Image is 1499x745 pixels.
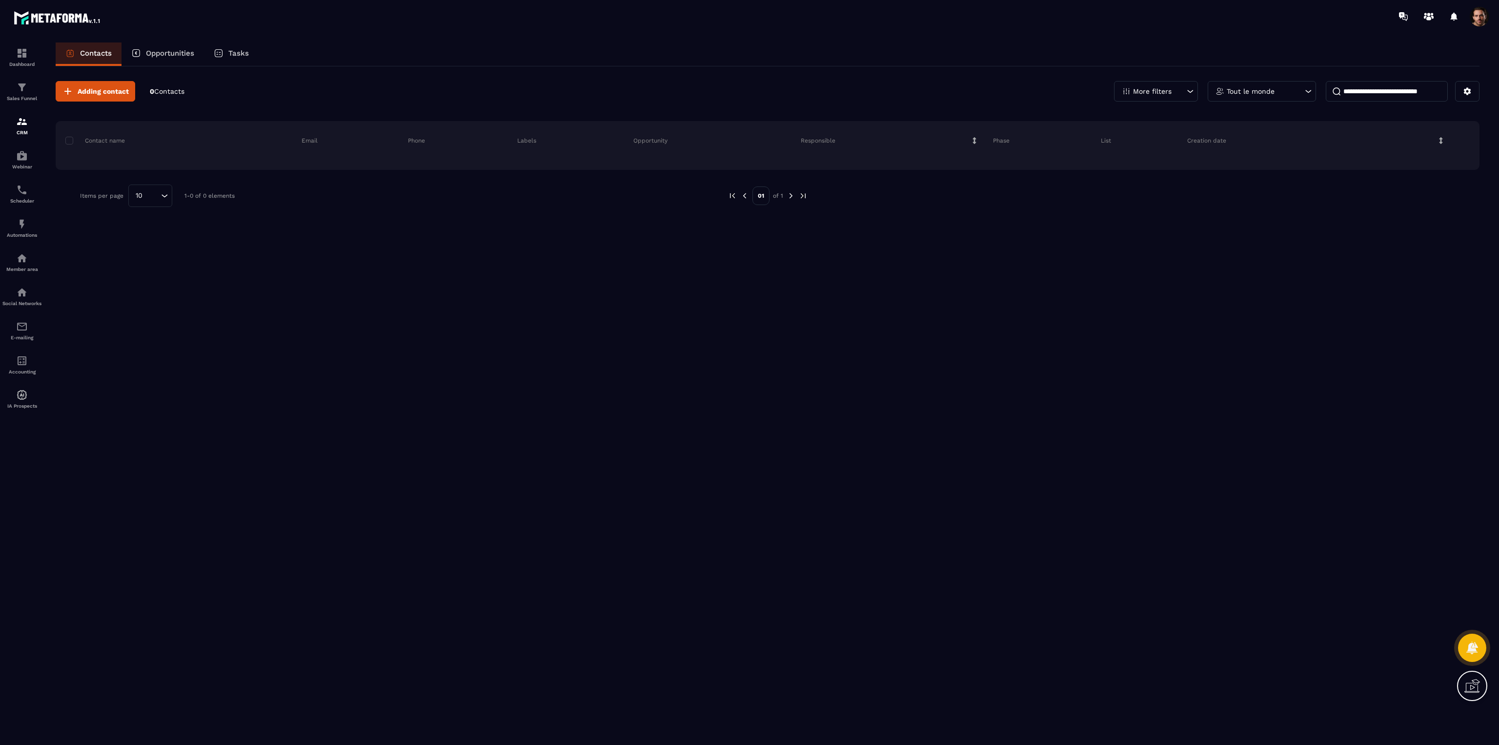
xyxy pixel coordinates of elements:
a: formationformationDashboard [2,40,41,74]
p: Email [302,137,318,145]
img: automations [16,389,28,401]
button: Adding contact [56,81,135,102]
p: List [1101,137,1111,145]
p: Contact name [65,137,125,145]
p: Dashboard [2,62,41,67]
p: IA Prospects [2,403,41,409]
a: Contacts [56,42,122,66]
a: automationsautomationsAutomations [2,211,41,245]
img: logo [14,9,101,26]
img: social-network [16,287,28,298]
span: Contacts [154,87,184,95]
img: formation [16,116,28,127]
span: 10 [132,190,146,201]
a: emailemailE-mailing [2,313,41,348]
img: automations [16,252,28,264]
a: automationsautomationsWebinar [2,143,41,177]
p: E-mailing [2,335,41,340]
p: Member area [2,267,41,272]
p: Accounting [2,369,41,374]
a: Opportunities [122,42,204,66]
img: email [16,321,28,332]
p: Tout le monde [1227,88,1275,95]
img: prev [740,191,749,200]
p: Phone [408,137,425,145]
p: Contacts [80,49,112,58]
p: Webinar [2,164,41,169]
a: formationformationSales Funnel [2,74,41,108]
p: More filters [1133,88,1172,95]
img: automations [16,150,28,162]
p: Labels [517,137,536,145]
img: prev [728,191,737,200]
p: Items per page [80,192,123,199]
img: next [799,191,808,200]
p: Opportunity [633,137,668,145]
img: next [787,191,795,200]
p: Social Networks [2,301,41,306]
a: Tasks [204,42,259,66]
p: Scheduler [2,198,41,204]
p: Opportunities [146,49,194,58]
p: Sales Funnel [2,96,41,101]
p: Tasks [228,49,249,58]
img: formation [16,82,28,93]
p: 01 [752,186,770,205]
p: CRM [2,130,41,135]
p: 0 [150,87,184,96]
p: Phase [993,137,1010,145]
p: of 1 [773,192,783,200]
div: Search for option [128,185,172,207]
span: Adding contact [78,86,129,96]
p: 1-0 of 0 elements [184,192,235,199]
a: formationformationCRM [2,108,41,143]
p: Automations [2,232,41,238]
img: accountant [16,355,28,367]
img: formation [16,47,28,59]
a: accountantaccountantAccounting [2,348,41,382]
a: social-networksocial-networkSocial Networks [2,279,41,313]
a: schedulerschedulerScheduler [2,177,41,211]
a: automationsautomationsMember area [2,245,41,279]
p: Responsible [801,137,835,145]
img: automations [16,218,28,230]
img: scheduler [16,184,28,196]
p: Creation date [1187,137,1226,145]
input: Search for option [146,190,159,201]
